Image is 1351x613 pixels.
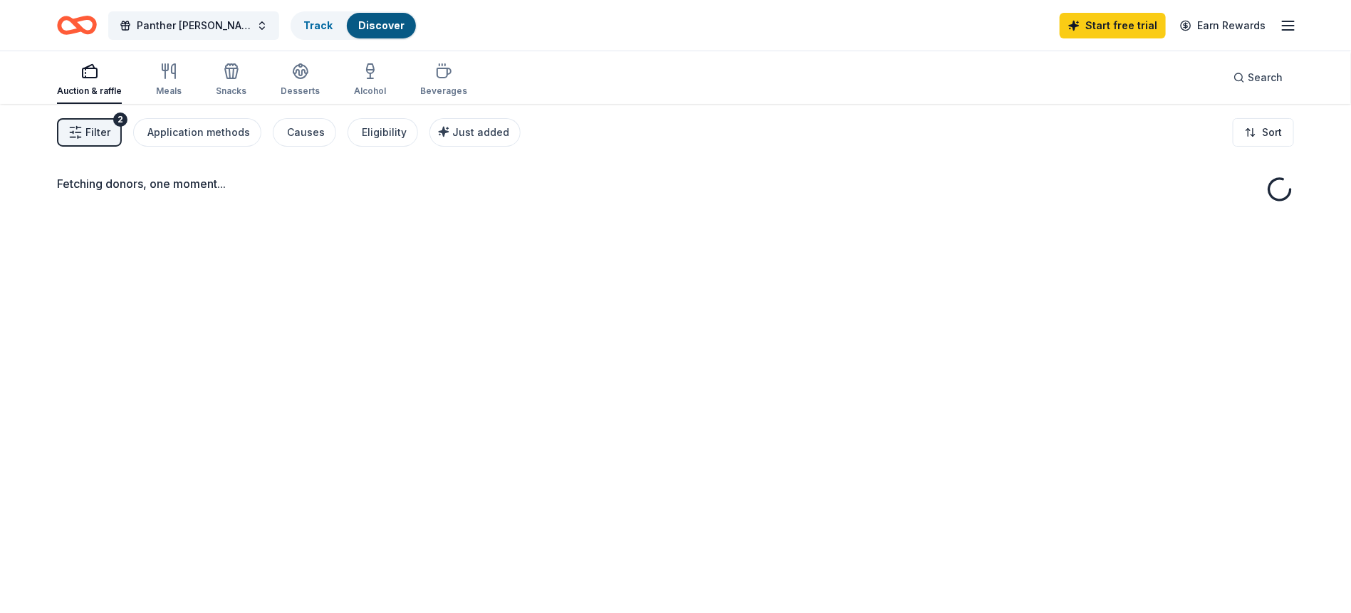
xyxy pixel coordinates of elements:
div: Fetching donors, one moment... [57,175,1294,192]
div: Alcohol [354,85,386,97]
div: Causes [287,124,325,141]
button: Auction & raffle [57,57,122,104]
button: Beverages [420,57,467,104]
button: Snacks [216,57,246,104]
button: Eligibility [348,118,418,147]
button: Panther [PERSON_NAME] [108,11,279,40]
button: Application methods [133,118,261,147]
span: Sort [1262,124,1282,141]
div: Auction & raffle [57,85,122,97]
a: Home [57,9,97,42]
a: Track [303,19,333,31]
span: Filter [85,124,110,141]
div: Beverages [420,85,467,97]
button: Alcohol [354,57,386,104]
a: Discover [358,19,405,31]
div: Snacks [216,85,246,97]
button: Search [1222,63,1294,92]
div: Application methods [147,124,250,141]
span: Search [1248,69,1283,86]
button: Just added [429,118,521,147]
div: Meals [156,85,182,97]
button: Causes [273,118,336,147]
button: TrackDiscover [291,11,417,40]
a: Start free trial [1060,13,1166,38]
div: Eligibility [362,124,407,141]
a: Earn Rewards [1172,13,1274,38]
span: Just added [452,126,509,138]
div: 2 [113,112,127,127]
button: Filter2 [57,118,122,147]
button: Desserts [281,57,320,104]
span: Panther [PERSON_NAME] [137,17,251,34]
button: Meals [156,57,182,104]
button: Sort [1233,118,1294,147]
div: Desserts [281,85,320,97]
